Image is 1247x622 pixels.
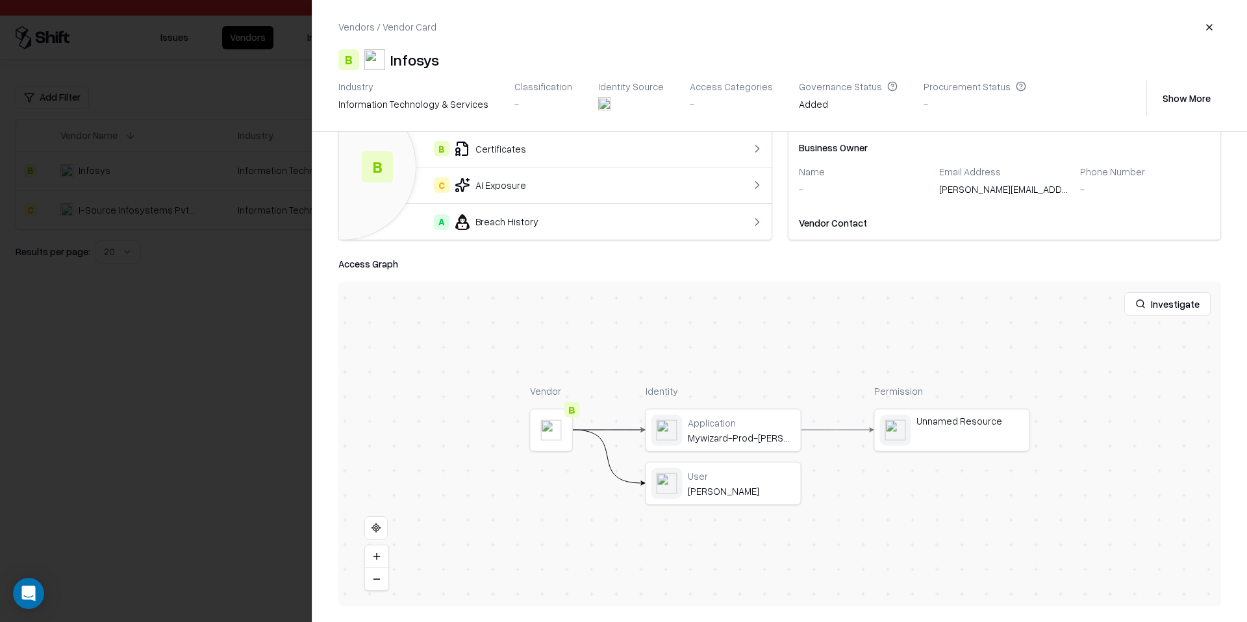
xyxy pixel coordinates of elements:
div: Access Categories [690,81,773,92]
div: Breach History [349,214,712,230]
div: B [564,401,580,417]
div: AI Exposure [349,177,712,193]
div: Classification [514,81,572,92]
div: Added [799,97,898,116]
div: Permission [874,384,1030,398]
div: Procurement Status [924,81,1026,92]
div: Governance Status [799,81,898,92]
img: Infosys [364,49,385,70]
div: - [690,97,773,111]
div: B [362,151,393,182]
div: Access Graph [338,256,1221,271]
div: B [434,141,449,156]
div: Unnamed Resource [916,414,1024,426]
div: Mywizard-Prod-[PERSON_NAME]-2140286 [688,431,796,443]
div: Vendor [530,384,573,398]
div: Email Address [939,166,1070,177]
div: User [688,470,796,482]
div: [PERSON_NAME][EMAIL_ADDRESS][PERSON_NAME][PERSON_NAME][DOMAIN_NAME] [939,182,1070,201]
div: Vendors / Vendor Card [338,20,436,34]
div: Industry [338,81,488,92]
div: - [924,97,1026,111]
div: - [514,97,572,111]
div: Identity [646,384,801,398]
img: entra.microsoft.com [598,97,611,110]
div: - [799,182,929,196]
div: B [338,49,359,70]
div: [PERSON_NAME] [688,484,796,496]
div: Certificates [349,141,712,156]
div: Phone Number [1080,166,1211,177]
div: C [434,177,449,193]
div: Identity Source [598,81,664,92]
button: Investigate [1124,292,1211,316]
div: Vendor Contact [799,216,1211,230]
div: A [434,214,449,230]
button: Show More [1152,86,1221,110]
div: information technology & services [338,97,488,111]
div: Application [688,417,796,429]
div: Infosys [390,49,439,70]
div: - [1080,182,1211,196]
div: Business Owner [799,141,1211,155]
div: Name [799,166,929,177]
